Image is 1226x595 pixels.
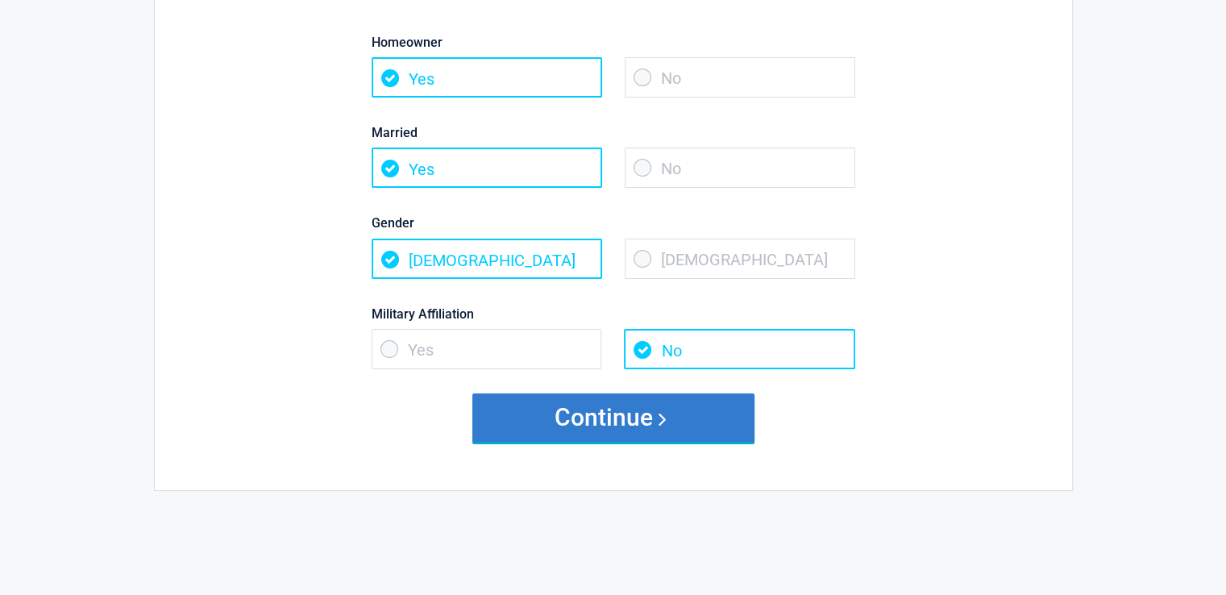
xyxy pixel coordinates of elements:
[624,329,854,369] span: No
[372,57,602,98] span: Yes
[472,393,754,442] button: Continue
[625,57,855,98] span: No
[372,148,602,188] span: Yes
[625,239,855,279] span: [DEMOGRAPHIC_DATA]
[372,329,602,369] span: Yes
[372,122,855,144] label: Married
[372,303,855,325] label: Military Affiliation
[625,148,855,188] span: No
[372,212,855,234] label: Gender
[372,31,855,53] label: Homeowner
[372,239,602,279] span: [DEMOGRAPHIC_DATA]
